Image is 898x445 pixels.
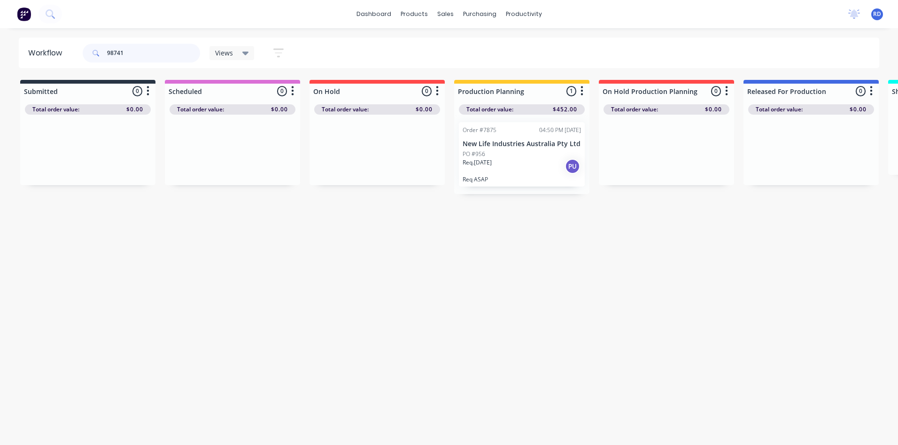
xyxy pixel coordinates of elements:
span: $0.00 [126,105,143,114]
p: Req. [DATE] [463,158,492,167]
span: $0.00 [416,105,433,114]
span: Total order value: [756,105,803,114]
span: $0.00 [850,105,867,114]
span: Total order value: [611,105,658,114]
p: New Life Industries Australia Pty Ltd [463,140,581,148]
span: $0.00 [705,105,722,114]
div: Workflow [28,47,67,59]
span: Total order value: [177,105,224,114]
div: 04:50 PM [DATE] [539,126,581,134]
input: Search for orders... [107,44,200,62]
div: sales [433,7,458,21]
span: RD [873,10,881,18]
span: Total order value: [322,105,369,114]
span: Total order value: [466,105,513,114]
div: Order #7875 [463,126,496,134]
p: PO #956 [463,150,485,158]
img: Factory [17,7,31,21]
div: PU [565,159,580,174]
a: dashboard [352,7,396,21]
div: products [396,7,433,21]
div: purchasing [458,7,501,21]
div: Order #787504:50 PM [DATE]New Life Industries Australia Pty LtdPO #956Req.[DATE]PUReq ASAP [459,122,585,187]
span: Total order value: [32,105,79,114]
span: $0.00 [271,105,288,114]
span: Views [215,48,233,58]
p: Req ASAP [463,176,581,183]
div: productivity [501,7,547,21]
span: $452.00 [553,105,577,114]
